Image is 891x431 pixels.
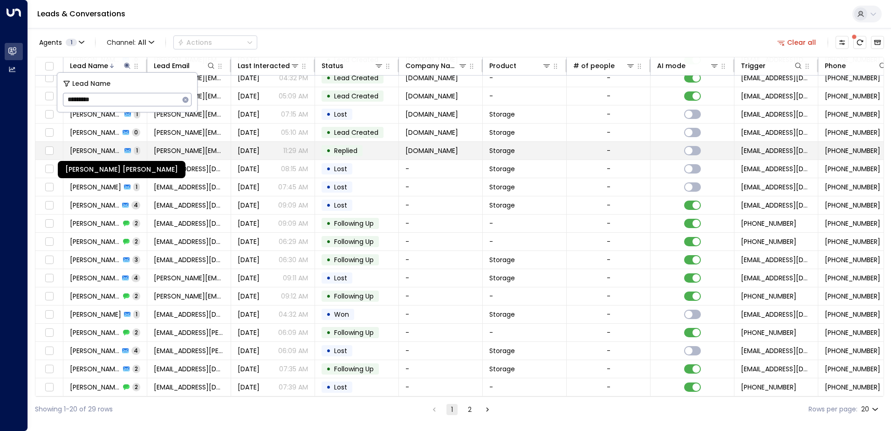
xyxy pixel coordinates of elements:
[238,292,260,301] span: Sep 28, 2025
[483,233,567,250] td: -
[132,237,140,245] span: 2
[326,125,331,140] div: •
[70,110,122,119] span: Williams Wilkinson
[70,255,120,264] span: M Wilkinson
[43,127,55,139] span: Toggle select row
[238,201,260,210] span: Aug 23, 2025
[825,292,880,301] span: +447843985817
[238,310,260,319] span: Jul 30, 2025
[399,251,483,269] td: -
[154,346,224,355] span: jack.wilkinson@gmail.com
[741,201,811,210] span: leads@space-station.co.uk
[70,201,119,210] span: Peter Wilkinson
[657,60,685,71] div: AI mode
[405,110,458,119] span: Blueboxes.co.uk
[489,146,515,155] span: Storage
[825,219,880,228] span: +441274645332
[334,91,378,101] span: Lead Created
[70,273,119,283] span: Kerry Wilkinson
[334,255,374,264] span: Following Up
[741,364,811,374] span: leads@space-station.co.uk
[43,236,55,248] span: Toggle select row
[133,183,140,191] span: 1
[326,234,331,250] div: •
[43,61,55,72] span: Toggle select all
[607,255,610,264] div: -
[103,36,158,49] button: Channel:All
[43,181,55,193] span: Toggle select row
[238,237,260,246] span: Yesterday
[103,36,158,49] span: Channel:
[489,60,516,71] div: Product
[809,404,857,414] label: Rows per page:
[281,292,308,301] p: 09:12 AM
[399,287,483,305] td: -
[607,292,610,301] div: -
[70,60,132,71] div: Lead Name
[825,146,880,155] span: +441923645882
[35,36,88,49] button: Agents1
[154,146,224,155] span: wilkinson@bluestyles.co.uk
[399,342,483,360] td: -
[405,73,458,83] span: Blueboxes.co.uk
[326,179,331,195] div: •
[154,201,224,210] span: wilsonkeith@gmail.com
[43,345,55,357] span: Toggle select row
[238,146,260,155] span: Yesterday
[238,182,260,192] span: Sep 25, 2025
[607,182,610,192] div: -
[281,164,308,174] p: 08:15 AM
[326,288,331,304] div: •
[825,73,880,83] span: +441923645882
[43,200,55,211] span: Toggle select row
[43,90,55,102] span: Toggle select row
[279,73,308,83] p: 04:32 PM
[399,215,483,232] td: -
[154,60,216,71] div: Lead Email
[70,346,119,355] span: Jack Wilkinson
[43,72,55,84] span: Toggle select row
[825,128,880,137] span: +441923645882
[334,110,347,119] span: Lost
[464,404,475,415] button: Go to page 2
[70,237,120,246] span: M Wilkinson
[131,201,140,209] span: 4
[154,364,224,374] span: evewilkinson15@outlook.com
[405,128,458,137] span: Blueboxes.co.uk
[741,91,811,101] span: leads@space-station.co.uk
[489,346,515,355] span: Storage
[238,255,260,264] span: Oct 07, 2025
[281,110,308,119] p: 07:15 AM
[607,110,610,119] div: -
[861,403,880,416] div: 20
[741,310,811,319] span: leads@space-station.co.uk
[133,310,140,318] span: 1
[132,256,140,264] span: 3
[825,237,880,246] span: +447730900295
[334,310,349,319] span: Won
[334,201,347,210] span: Lost
[607,219,610,228] div: -
[278,201,308,210] p: 09:09 AM
[238,91,260,101] span: Sep 25, 2025
[741,73,811,83] span: leads@space-station.co.uk
[825,382,880,392] span: +447581190449
[154,110,224,119] span: wilkinson@bluestyles.co.uk
[131,347,140,355] span: 4
[238,110,260,119] span: Sep 10, 2025
[489,310,515,319] span: Storage
[334,237,374,246] span: Following Up
[334,346,347,355] span: Lost
[334,328,374,337] span: Following Up
[132,219,140,227] span: 2
[37,8,125,19] a: Leads & Conversations
[70,60,108,71] div: Lead Name
[489,201,515,210] span: Storage
[489,60,551,71] div: Product
[483,378,567,396] td: -
[825,328,880,337] span: +441213275946
[334,164,347,174] span: Lost
[607,364,610,374] div: -
[43,272,55,284] span: Toggle select row
[483,87,567,105] td: -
